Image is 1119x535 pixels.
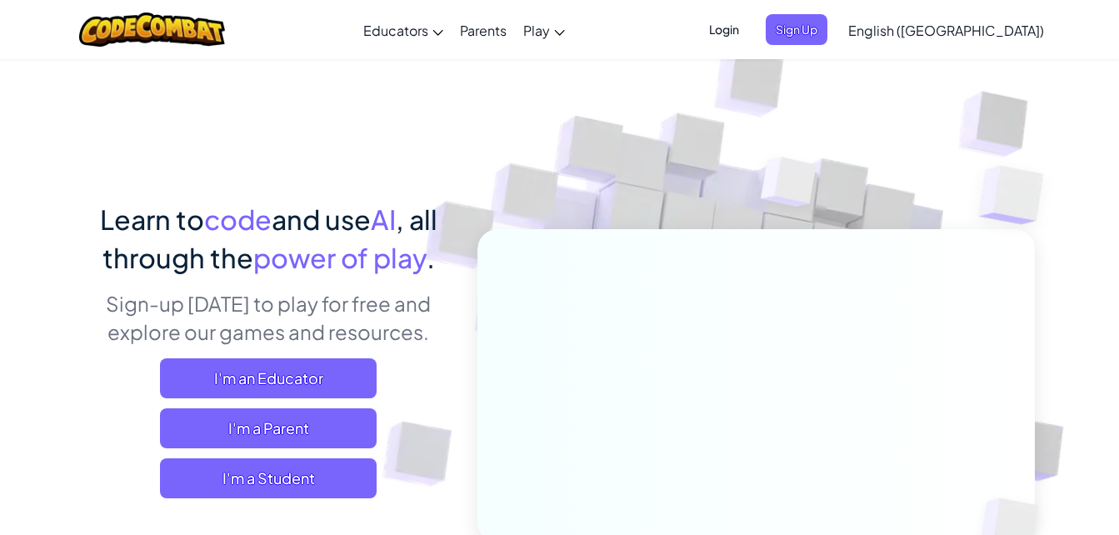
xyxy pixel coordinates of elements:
span: AI [371,202,396,236]
img: Overlap cubes [946,125,1090,266]
span: Learn to [100,202,204,236]
a: Educators [355,7,452,52]
a: I'm an Educator [160,358,377,398]
span: power of play [253,241,427,274]
a: Parents [452,7,515,52]
button: Sign Up [766,14,827,45]
span: . [427,241,435,274]
p: Sign-up [DATE] to play for free and explore our games and resources. [85,289,452,346]
a: Play [515,7,573,52]
a: I'm a Parent [160,408,377,448]
button: Login [699,14,749,45]
span: English ([GEOGRAPHIC_DATA]) [848,22,1044,39]
img: Overlap cubes [729,124,849,248]
span: Educators [363,22,428,39]
span: Play [523,22,550,39]
button: I'm a Student [160,458,377,498]
a: English ([GEOGRAPHIC_DATA]) [840,7,1052,52]
span: and use [272,202,371,236]
img: CodeCombat logo [79,12,225,47]
span: code [204,202,272,236]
